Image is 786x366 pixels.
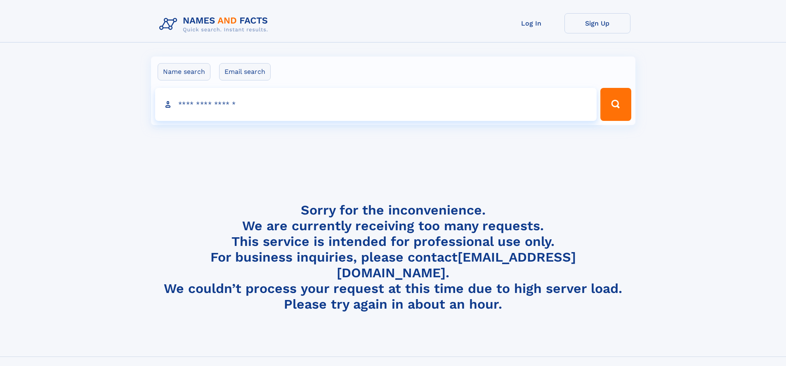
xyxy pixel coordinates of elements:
[156,13,275,35] img: Logo Names and Facts
[158,63,210,80] label: Name search
[155,88,597,121] input: search input
[156,202,630,312] h4: Sorry for the inconvenience. We are currently receiving too many requests. This service is intend...
[564,13,630,33] a: Sign Up
[498,13,564,33] a: Log In
[337,249,576,281] a: [EMAIL_ADDRESS][DOMAIN_NAME]
[219,63,271,80] label: Email search
[600,88,631,121] button: Search Button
